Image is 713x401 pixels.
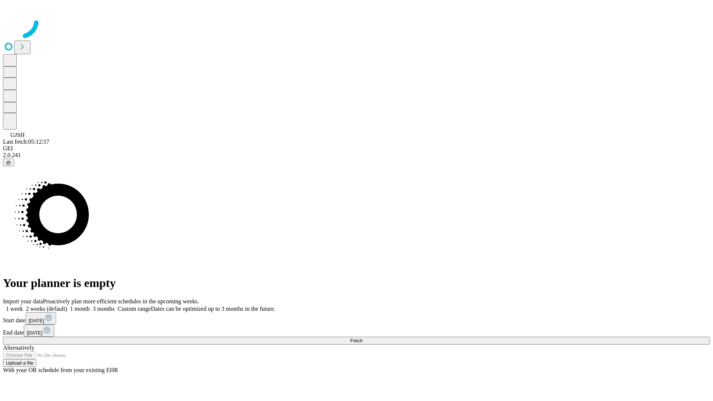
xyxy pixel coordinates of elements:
[3,325,710,337] div: End date
[26,312,56,325] button: [DATE]
[70,306,90,312] span: 1 month
[3,345,34,351] span: Alternatively
[6,160,11,165] span: @
[93,306,115,312] span: 3 months
[3,145,710,152] div: GEI
[350,338,362,343] span: Fetch
[3,337,710,345] button: Fetch
[29,318,44,323] span: [DATE]
[3,152,710,159] div: 2.0.241
[3,298,43,304] span: Import your data
[26,306,67,312] span: 2 weeks (default)
[10,132,25,138] span: GJSH
[24,325,54,337] button: [DATE]
[3,312,710,325] div: Start date
[27,330,42,336] span: [DATE]
[6,306,23,312] span: 1 week
[118,306,151,312] span: Custom range
[3,159,14,166] button: @
[3,276,710,290] h1: Your planner is empty
[3,138,49,145] span: Last fetch: 05:12:57
[151,306,275,312] span: Dates can be optimized up to 3 months in the future.
[3,367,118,373] span: With your OR schedule from your existing EHR
[3,359,36,367] button: Upload a file
[43,298,199,304] span: Proactively plan more efficient schedules in the upcoming weeks.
